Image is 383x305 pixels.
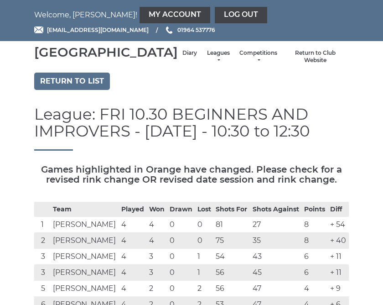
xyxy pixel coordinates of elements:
[195,280,214,296] td: 2
[167,264,195,280] td: 0
[140,7,210,23] a: My Account
[119,202,147,216] th: Played
[51,216,119,232] td: [PERSON_NAME]
[167,216,195,232] td: 0
[195,202,214,216] th: Lost
[195,232,214,248] td: 0
[213,216,250,232] td: 81
[34,45,178,59] div: [GEOGRAPHIC_DATA]
[328,248,349,264] td: + 11
[167,202,195,216] th: Drawn
[51,280,119,296] td: [PERSON_NAME]
[34,26,43,33] img: Email
[34,73,110,90] a: Return to list
[167,280,195,296] td: 0
[51,248,119,264] td: [PERSON_NAME]
[215,7,267,23] a: Log out
[206,49,230,64] a: Leagues
[34,26,149,34] a: Email [EMAIL_ADDRESS][DOMAIN_NAME]
[250,202,302,216] th: Shots Against
[147,248,167,264] td: 3
[213,280,250,296] td: 56
[34,216,51,232] td: 1
[213,248,250,264] td: 54
[147,202,167,216] th: Won
[147,216,167,232] td: 4
[328,232,349,248] td: + 40
[51,264,119,280] td: [PERSON_NAME]
[302,232,328,248] td: 8
[167,232,195,248] td: 0
[195,264,214,280] td: 1
[147,232,167,248] td: 4
[34,106,349,151] h1: League: FRI 10.30 BEGINNERS AND IMPROVERS - [DATE] - 10:30 to 12:30
[147,280,167,296] td: 2
[239,49,277,64] a: Competitions
[34,7,349,23] nav: Welcome, [PERSON_NAME]!
[302,248,328,264] td: 6
[119,232,147,248] td: 4
[195,248,214,264] td: 1
[302,264,328,280] td: 6
[165,26,215,34] a: Phone us 01964 537776
[34,232,51,248] td: 2
[177,26,215,33] span: 01964 537776
[250,232,302,248] td: 35
[250,216,302,232] td: 27
[119,216,147,232] td: 4
[213,202,250,216] th: Shots For
[302,216,328,232] td: 8
[195,216,214,232] td: 0
[250,264,302,280] td: 45
[250,280,302,296] td: 47
[147,264,167,280] td: 3
[182,49,197,57] a: Diary
[328,264,349,280] td: + 11
[34,264,51,280] td: 3
[167,248,195,264] td: 0
[51,202,119,216] th: Team
[250,248,302,264] td: 43
[286,49,344,64] a: Return to Club Website
[166,26,172,34] img: Phone us
[302,202,328,216] th: Points
[213,232,250,248] td: 75
[302,280,328,296] td: 4
[34,248,51,264] td: 3
[34,164,349,184] h5: Games highlighted in Orange have changed. Please check for a revised rink change OR revised date ...
[328,280,349,296] td: + 9
[119,248,147,264] td: 4
[119,280,147,296] td: 4
[34,280,51,296] td: 5
[213,264,250,280] td: 56
[51,232,119,248] td: [PERSON_NAME]
[47,26,149,33] span: [EMAIL_ADDRESS][DOMAIN_NAME]
[328,216,349,232] td: + 54
[119,264,147,280] td: 4
[328,202,349,216] th: Diff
